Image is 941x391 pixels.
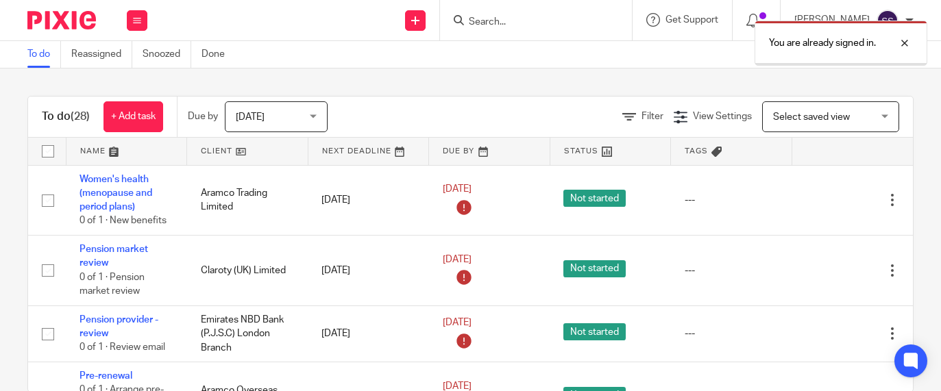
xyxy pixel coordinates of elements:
[143,41,191,68] a: Snoozed
[877,10,899,31] img: svg%3E
[80,216,167,226] span: 0 of 1 · New benefits
[80,343,165,353] span: 0 of 1 · Review email
[563,260,626,277] span: Not started
[443,184,472,194] span: [DATE]
[563,190,626,207] span: Not started
[80,244,148,268] a: Pension market review
[80,175,152,212] a: Women's health (menopause and period plans)
[80,273,145,297] span: 0 of 1 · Pension market review
[443,318,472,327] span: [DATE]
[187,305,308,362] td: Emirates NBD Bank (P.J.S.C) London Branch
[80,315,158,338] a: Pension provider - review
[71,111,90,122] span: (28)
[467,16,591,29] input: Search
[685,147,708,155] span: Tags
[188,110,218,123] p: Due by
[773,112,850,122] span: Select saved view
[187,236,308,306] td: Claroty (UK) Limited
[563,323,626,340] span: Not started
[308,305,429,362] td: [DATE]
[685,193,779,207] div: ---
[685,264,779,277] div: ---
[103,101,163,132] a: + Add task
[641,112,663,121] span: Filter
[201,41,235,68] a: Done
[308,236,429,306] td: [DATE]
[187,165,308,236] td: Aramco Trading Limited
[685,327,779,340] div: ---
[693,112,752,121] span: View Settings
[27,41,61,68] a: To do
[443,255,472,264] span: [DATE]
[236,112,265,122] span: [DATE]
[27,11,96,29] img: Pixie
[71,41,132,68] a: Reassigned
[308,165,429,236] td: [DATE]
[769,36,876,50] p: You are already signed in.
[42,110,90,124] h1: To do
[80,371,132,381] a: Pre-renewal
[443,381,472,391] span: [DATE]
